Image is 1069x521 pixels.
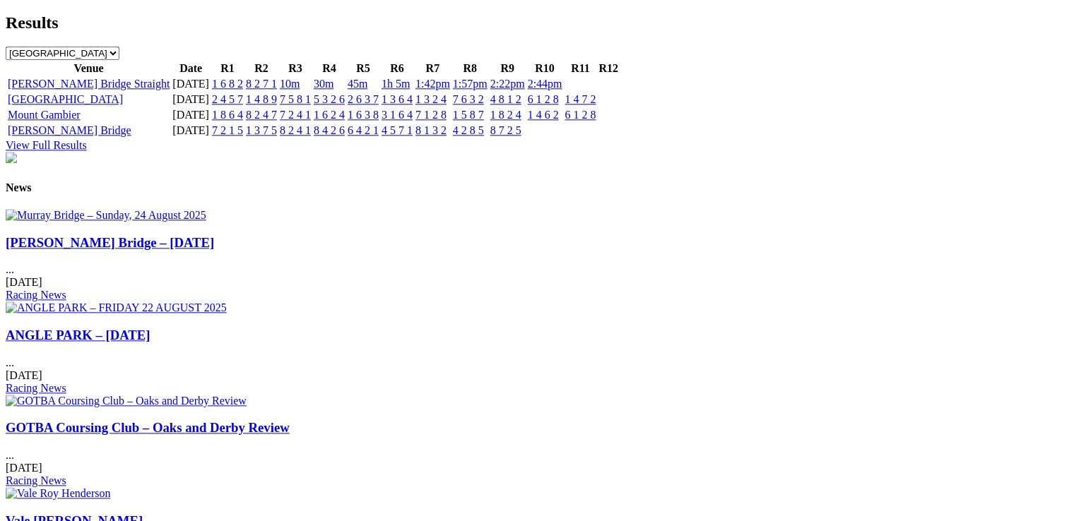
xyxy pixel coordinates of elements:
div: ... [6,328,1063,395]
a: 1 3 7 5 [246,124,277,136]
a: 4 2 8 5 [453,124,484,136]
th: Date [172,61,210,76]
a: 8 7 2 5 [490,124,521,136]
a: GOTBA Coursing Club – Oaks and Derby Review [6,420,290,435]
div: ... [6,235,1063,302]
a: 10m [280,78,300,90]
a: 2:22pm [490,78,525,90]
a: [PERSON_NAME] Bridge [8,124,131,136]
a: 1 3 2 4 [415,93,447,105]
th: R7 [415,61,451,76]
th: R12 [598,61,619,76]
a: [PERSON_NAME] Bridge – [DATE] [6,235,214,250]
th: R8 [452,61,488,76]
a: 1 8 6 4 [212,109,243,121]
th: R6 [381,61,413,76]
th: Venue [7,61,170,76]
a: 4 5 7 1 [382,124,413,136]
a: 6 4 2 1 [348,124,379,136]
img: Vale Roy Henderson [6,487,110,500]
a: 8 2 4 1 [280,124,311,136]
a: 1 4 8 9 [246,93,277,105]
a: 1 4 7 2 [565,93,596,105]
h2: Results [6,13,1063,32]
th: R11 [564,61,596,76]
a: 1 8 2 4 [490,109,521,121]
a: 1 3 6 4 [382,93,413,105]
th: R9 [490,61,526,76]
th: R10 [527,61,563,76]
th: R5 [347,61,379,76]
a: 7 6 3 2 [453,93,484,105]
a: 1 6 2 4 [314,109,345,121]
a: 8 4 2 6 [314,124,345,136]
th: R1 [211,61,244,76]
a: 8 2 4 7 [246,109,277,121]
a: ANGLE PARK – [DATE] [6,328,150,342]
td: [DATE] [172,124,210,138]
a: 1h 5m [382,78,410,90]
a: Racing News [6,289,66,301]
a: 7 2 1 5 [212,124,243,136]
a: Mount Gambier [8,109,81,121]
a: 2 4 5 7 [212,93,243,105]
a: Racing News [6,382,66,394]
a: 1 6 3 8 [348,109,379,121]
span: [DATE] [6,276,42,288]
a: 5 3 2 6 [314,93,345,105]
a: 8 2 7 1 [246,78,277,90]
img: GOTBA Coursing Club – Oaks and Derby Review [6,395,247,407]
a: 45m [348,78,367,90]
a: 1 5 8 7 [453,109,484,121]
img: chasers_homepage.jpg [6,152,17,163]
td: [DATE] [172,77,210,91]
a: 4 8 1 2 [490,93,521,105]
img: Murray Bridge – Sunday, 24 August 2025 [6,209,206,222]
h4: News [6,181,1063,194]
td: [DATE] [172,92,210,107]
a: 1 6 8 2 [212,78,243,90]
a: Racing News [6,474,66,486]
a: 7 5 8 1 [280,93,311,105]
a: 7 2 4 1 [280,109,311,121]
th: R3 [279,61,312,76]
a: 2:44pm [528,78,562,90]
img: ANGLE PARK – FRIDAY 22 AUGUST 2025 [6,301,227,314]
a: 30m [314,78,333,90]
a: 1 4 6 2 [528,109,559,121]
div: ... [6,420,1063,487]
a: View Full Results [6,139,87,151]
a: 7 1 2 8 [415,109,447,121]
a: 3 1 6 4 [382,109,413,121]
a: [GEOGRAPHIC_DATA] [8,93,123,105]
a: [PERSON_NAME] Bridge Straight [8,78,170,90]
a: 1:42pm [415,78,450,90]
a: 2 6 3 7 [348,93,379,105]
span: [DATE] [6,462,42,474]
a: 6 1 2 8 [565,109,596,121]
a: 8 1 3 2 [415,124,447,136]
span: [DATE] [6,369,42,381]
td: [DATE] [172,108,210,122]
a: 1:57pm [453,78,488,90]
th: R2 [245,61,278,76]
a: 6 1 2 8 [528,93,559,105]
th: R4 [313,61,345,76]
